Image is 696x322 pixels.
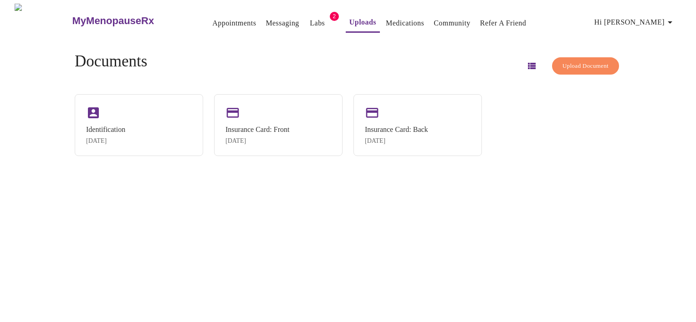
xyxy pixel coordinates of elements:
[225,137,289,145] div: [DATE]
[521,55,542,77] button: Switch to list view
[266,17,299,30] a: Messaging
[209,14,260,32] button: Appointments
[386,17,424,30] a: Medications
[75,52,147,70] h4: Documents
[563,61,609,71] span: Upload Document
[552,57,619,75] button: Upload Document
[349,16,376,29] a: Uploads
[15,4,71,38] img: MyMenopauseRx Logo
[434,17,471,30] a: Community
[346,13,380,33] button: Uploads
[382,14,428,32] button: Medications
[310,17,325,30] a: Labs
[225,126,289,134] div: Insurance Card: Front
[591,13,679,31] button: Hi [PERSON_NAME]
[212,17,256,30] a: Appointments
[476,14,530,32] button: Refer a Friend
[86,126,125,134] div: Identification
[594,16,676,29] span: Hi [PERSON_NAME]
[72,15,154,27] h3: MyMenopauseRx
[480,17,527,30] a: Refer a Friend
[71,5,190,37] a: MyMenopauseRx
[86,137,125,145] div: [DATE]
[430,14,474,32] button: Community
[303,14,332,32] button: Labs
[365,137,428,145] div: [DATE]
[262,14,302,32] button: Messaging
[330,12,339,21] span: 2
[365,126,428,134] div: Insurance Card: Back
